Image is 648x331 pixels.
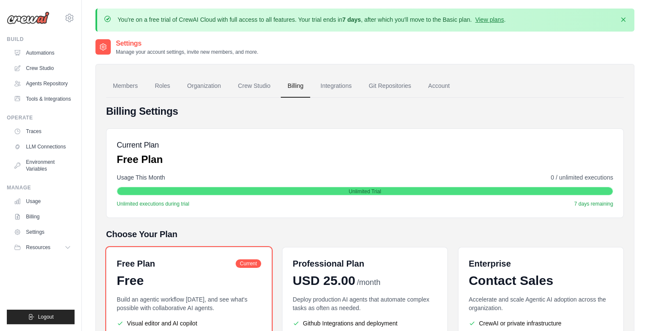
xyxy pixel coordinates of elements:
span: Unlimited executions during trial [117,200,189,207]
h5: Choose Your Plan [106,228,624,240]
li: Github Integrations and deployment [293,319,437,328]
li: Visual editor and AI copilot [117,319,261,328]
button: Logout [7,310,75,324]
a: Automations [10,46,75,60]
a: Crew Studio [231,75,277,98]
span: Usage This Month [117,173,165,182]
a: LLM Connections [10,140,75,154]
span: 7 days remaining [574,200,613,207]
p: Build an agentic workflow [DATE], and see what's possible with collaborative AI agents. [117,295,261,312]
span: Current [236,259,261,268]
span: Logout [38,314,54,320]
span: USD 25.00 [293,273,355,288]
h2: Settings [116,38,258,49]
span: Resources [26,244,50,251]
a: Billing [10,210,75,224]
a: Organization [180,75,228,98]
p: Manage your account settings, invite new members, and more. [116,49,258,55]
a: Roles [148,75,177,98]
span: /month [357,277,380,288]
a: Environment Variables [10,155,75,176]
a: Settings [10,225,75,239]
a: Integrations [314,75,358,98]
h5: Current Plan [117,139,163,151]
span: 0 / unlimited executions [551,173,613,182]
a: Billing [281,75,310,98]
a: Git Repositories [362,75,418,98]
a: Members [106,75,144,98]
p: Accelerate and scale Agentic AI adoption across the organization. [469,295,613,312]
h6: Professional Plan [293,258,364,270]
h6: Free Plan [117,258,155,270]
p: Free Plan [117,153,163,166]
a: Crew Studio [10,61,75,75]
h6: Enterprise [469,258,613,270]
div: Manage [7,184,75,191]
li: CrewAI or private infrastructure [469,319,613,328]
img: Logo [7,12,49,24]
a: Agents Repository [10,77,75,90]
a: Tools & Integrations [10,92,75,106]
div: Contact Sales [469,273,613,288]
button: Resources [10,241,75,254]
div: Free [117,273,261,288]
p: You're on a free trial of CrewAI Cloud with full access to all features. Your trial ends in , aft... [118,15,506,24]
div: Operate [7,114,75,121]
a: Account [421,75,457,98]
span: Unlimited Trial [348,188,381,195]
a: View plans [475,16,504,23]
strong: 7 days [342,16,361,23]
a: Traces [10,125,75,138]
h4: Billing Settings [106,105,624,118]
p: Deploy production AI agents that automate complex tasks as often as needed. [293,295,437,312]
a: Usage [10,195,75,208]
div: Build [7,36,75,43]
